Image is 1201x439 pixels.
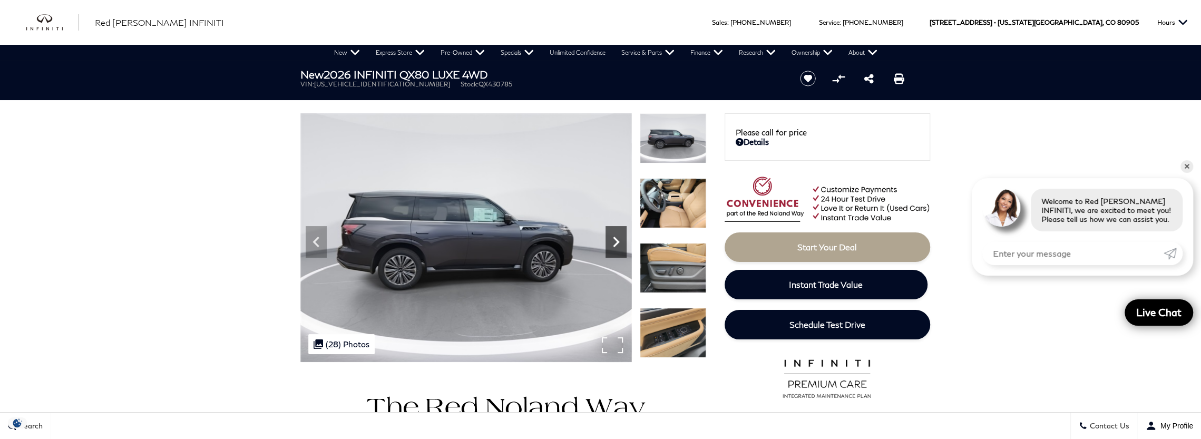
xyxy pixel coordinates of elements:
span: : [839,18,841,26]
span: VIN: [300,80,314,88]
span: [US_VEHICLE_IDENTIFICATION_NUMBER] [314,80,450,88]
img: INFINITI [26,14,79,31]
button: Compare Vehicle [831,71,846,86]
span: Schedule Test Drive [789,319,865,329]
img: infinitipremiumcare.png [776,357,878,399]
img: New 2026 ANTHRACITE GRAY INFINITI LUXE 4WD image 10 [640,178,706,228]
a: Submit [1164,242,1183,265]
a: Service & Parts [613,45,682,61]
img: New 2026 ANTHRACITE GRAY INFINITI LUXE 4WD image 10 [632,113,963,362]
strong: New [300,68,324,81]
img: New 2026 ANTHRACITE GRAY INFINITI LUXE 4WD image 9 [640,113,706,163]
a: Instant Trade Value [725,270,927,299]
a: New [326,45,368,61]
a: Pre-Owned [433,45,493,61]
input: Enter your message [982,242,1164,265]
a: Express Store [368,45,433,61]
span: Service [819,18,839,26]
a: Live Chat [1125,299,1193,326]
span: : [727,18,729,26]
img: New 2026 ANTHRACITE GRAY INFINITI LUXE 4WD image 11 [640,243,706,293]
img: Opt-Out Icon [5,417,30,428]
img: New 2026 ANTHRACITE GRAY INFINITI LUXE 4WD image 9 [300,113,632,362]
div: Previous [306,226,327,258]
a: [PHONE_NUMBER] [730,18,791,26]
a: Finance [682,45,731,61]
span: Search [16,422,43,431]
span: QX430785 [479,80,512,88]
span: Instant Trade Value [789,279,863,289]
img: Agent profile photo [982,189,1020,227]
span: Live Chat [1131,306,1187,319]
a: Schedule Test Drive [725,310,930,339]
button: Save vehicle [796,70,819,87]
a: Research [731,45,784,61]
span: My Profile [1156,422,1193,430]
a: Ownership [784,45,841,61]
a: Red [PERSON_NAME] INFINITI [95,16,224,29]
a: Print this New 2026 INFINITI QX80 LUXE 4WD [894,72,904,85]
div: Welcome to Red [PERSON_NAME] INFINITI, we are excited to meet you! Please tell us how we can assi... [1031,189,1183,231]
img: New 2026 ANTHRACITE GRAY INFINITI LUXE 4WD image 12 [640,308,706,358]
a: About [841,45,885,61]
span: Contact Us [1087,422,1129,431]
span: Sales [712,18,727,26]
a: [STREET_ADDRESS] • [US_STATE][GEOGRAPHIC_DATA], CO 80905 [930,18,1139,26]
span: Start Your Deal [797,242,857,252]
div: Next [606,226,627,258]
a: Start Your Deal [725,232,930,262]
a: Specials [493,45,542,61]
section: Click to Open Cookie Consent Modal [5,417,30,428]
div: (28) Photos [308,334,375,354]
span: Red [PERSON_NAME] INFINITI [95,17,224,27]
h1: 2026 INFINITI QX80 LUXE 4WD [300,69,783,80]
nav: Main Navigation [326,45,885,61]
span: Stock: [461,80,479,88]
button: Open user profile menu [1138,413,1201,439]
a: Unlimited Confidence [542,45,613,61]
a: [PHONE_NUMBER] [843,18,903,26]
span: Please call for price [736,128,807,137]
a: Share this New 2026 INFINITI QX80 LUXE 4WD [864,72,873,85]
a: Details [736,137,919,147]
a: infiniti [26,14,79,31]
